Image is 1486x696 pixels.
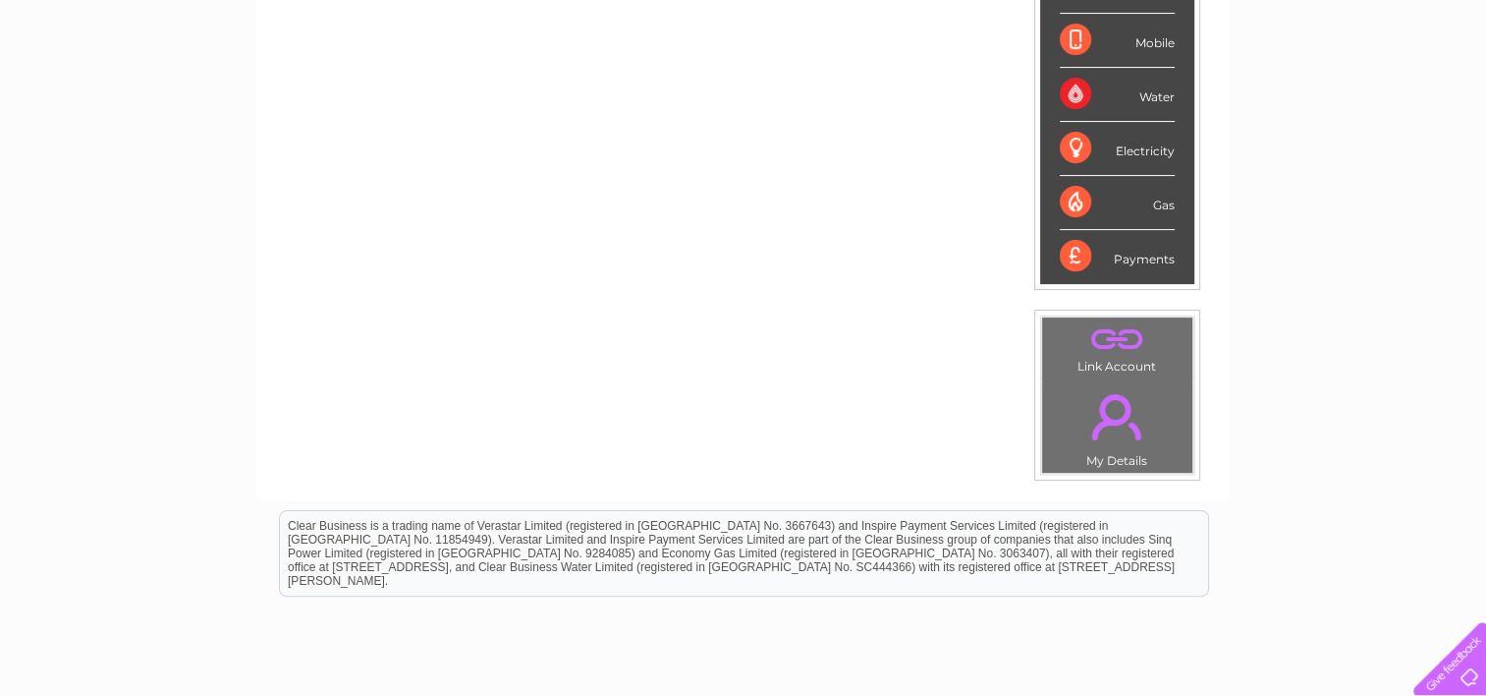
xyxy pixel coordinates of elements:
div: Payments [1060,230,1175,283]
a: . [1047,382,1187,451]
td: My Details [1041,377,1193,474]
div: Gas [1060,176,1175,230]
a: Water [1140,84,1178,98]
td: Link Account [1041,317,1193,378]
div: Water [1060,68,1175,122]
div: Clear Business is a trading name of Verastar Limited (registered in [GEOGRAPHIC_DATA] No. 3667643... [280,11,1208,95]
a: . [1047,322,1187,357]
div: Mobile [1060,14,1175,68]
img: logo.png [52,51,152,111]
a: 0333 014 3131 [1116,10,1251,34]
a: Log out [1421,84,1467,98]
div: Electricity [1060,122,1175,176]
a: Energy [1189,84,1233,98]
a: Blog [1315,84,1344,98]
a: Contact [1355,84,1403,98]
a: Telecoms [1244,84,1303,98]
